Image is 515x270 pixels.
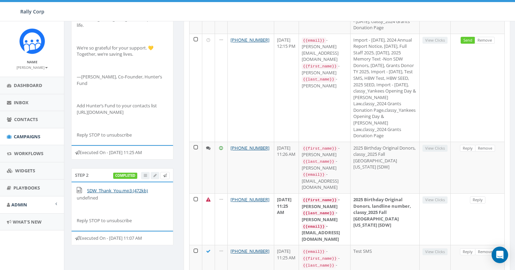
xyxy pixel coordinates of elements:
[230,248,269,254] a: [PHONE_NUMBER]
[14,99,29,106] span: Inbox
[302,37,326,44] code: {{email}}
[302,159,336,165] code: {{last_name}}
[302,210,336,216] code: {{last_name}}
[475,248,495,256] a: Remove
[77,217,168,224] p: Reply STOP to unsubscribe
[351,193,420,245] td: 2025 Birthday Original Donors, landline number, classy_2025 Fall [GEOGRAPHIC_DATA][US_STATE] [SDW]
[15,168,35,174] span: Widgets
[302,196,347,209] div: - [PERSON_NAME]
[230,196,269,203] a: [PHONE_NUMBER]
[302,224,326,230] code: {{email}}
[11,202,27,208] span: Admin
[230,37,269,43] a: [PHONE_NUMBER]
[302,158,347,171] div: - [PERSON_NAME]
[13,185,40,191] span: Playbooks
[302,262,347,269] div: -
[302,171,347,191] div: - [EMAIL_ADDRESS][DOMAIN_NAME]
[351,34,420,142] td: Import - [DATE], 2024 Annual Report Notice, [DATE], Full Staff 2025, [DATE], 2025 Memory Text -No...
[14,150,43,156] span: Workflows
[71,168,173,182] div: Step 2
[302,145,338,152] code: {{first_name}}
[274,142,299,193] td: [DATE] 11:26 AM
[20,8,44,15] span: Rally Corp
[302,249,326,255] code: {{email}}
[77,195,168,201] p: undefined
[461,37,475,44] a: Send
[230,145,269,151] a: [PHONE_NUMBER]
[302,256,338,262] code: {{first_name}}
[274,34,299,142] td: [DATE] 12:15 PM
[274,193,299,245] td: [DATE] 11:25 AM
[302,172,326,178] code: {{email}}
[460,145,475,152] a: Reply
[87,187,148,194] a: SDW_Thank_You.mp3 (472kb)
[77,74,168,86] p: —[PERSON_NAME], Co-Founder, Hunter’s Fund
[17,64,48,70] a: [PERSON_NAME]
[302,262,336,269] code: {{last_name}}
[492,247,508,263] div: Open Intercom Messenger
[302,37,347,63] div: - [PERSON_NAME][EMAIL_ADDRESS][DOMAIN_NAME]
[302,63,338,69] code: {{first_name}}
[113,173,137,179] label: completed
[475,145,495,152] a: Remove
[13,219,42,225] span: What's New
[302,255,347,262] div: -
[14,133,40,140] span: Campaigns
[14,82,42,88] span: Dashboard
[460,248,475,256] a: Reply
[71,231,173,245] div: Executed On - [DATE] 11:07 AM
[77,102,168,115] p: Add Hunter’s Fund to your contacts list [URL][DOMAIN_NAME]
[14,116,38,122] span: Contacts
[475,37,495,44] a: Remove
[27,60,37,64] small: Name
[17,65,48,70] small: [PERSON_NAME]
[302,248,347,255] div: -
[302,197,338,203] code: {{first_name}}
[302,145,347,158] div: - [PERSON_NAME]
[302,223,347,242] div: - [EMAIL_ADDRESS][DOMAIN_NAME]
[302,76,347,89] div: - [PERSON_NAME]
[470,196,485,204] a: Reply
[302,63,347,76] div: - [PERSON_NAME]
[77,132,168,138] p: Reply STOP to unsubscribe
[71,145,173,160] div: Executed On - [DATE] 11:25 AM
[77,45,168,57] p: We’re so grateful for your support. 💛 Together, we’re saving lives.
[302,209,347,223] div: - [PERSON_NAME]
[302,76,336,83] code: {{last_name}}
[351,142,420,193] td: 2025 Birthday Original Donors, classy_2025 Fall [GEOGRAPHIC_DATA][US_STATE] [SDW]
[19,28,45,54] img: Icon_1.png
[163,173,167,178] span: Send Test Message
